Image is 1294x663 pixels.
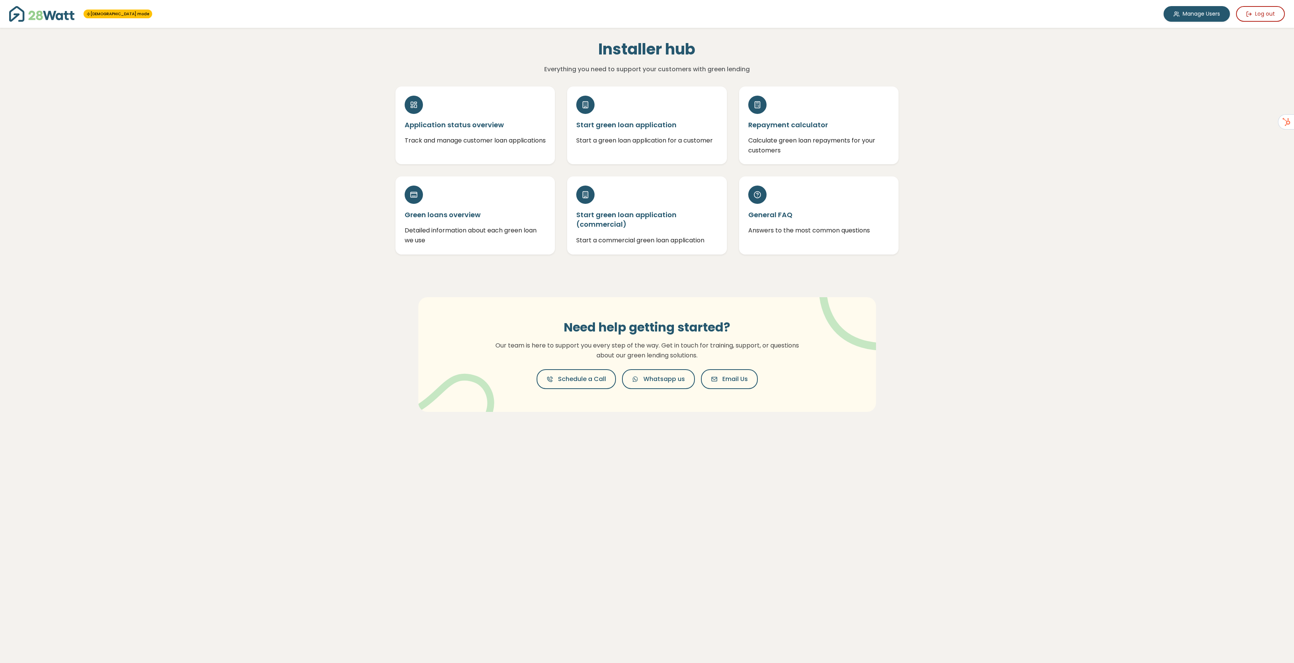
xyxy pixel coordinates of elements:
span: You're in 28Watt mode - full access to all features! [84,10,152,18]
p: Everything you need to support your customers with green lending [481,64,813,74]
button: Email Us [701,369,758,389]
img: 28Watt [9,6,74,22]
h1: Installer hub [481,40,813,58]
button: Log out [1236,6,1285,22]
a: [DEMOGRAPHIC_DATA] mode [87,11,149,17]
h5: Start green loan application (commercial) [576,210,718,229]
button: Schedule a Call [537,369,616,389]
p: Calculate green loan repayments for your customers [748,136,890,155]
p: Our team is here to support you every step of the way. Get in touch for training, support, or que... [491,341,804,360]
img: vector [413,354,494,430]
h5: Green loans overview [405,210,546,219]
h5: Application status overview [405,120,546,130]
span: Schedule a Call [558,375,606,384]
img: vector [799,276,899,351]
span: Email Us [722,375,748,384]
h5: Repayment calculator [748,120,890,130]
p: Track and manage customer loan applications [405,136,546,146]
p: Start a green loan application for a customer [576,136,718,146]
a: Manage Users [1164,6,1230,22]
p: Answers to the most common questions [748,226,890,235]
h5: Start green loan application [576,120,718,130]
p: Start a commercial green loan application [576,235,718,245]
span: Whatsapp us [643,375,685,384]
p: Detailed information about each green loan we use [405,226,546,245]
button: Whatsapp us [622,369,695,389]
h5: General FAQ [748,210,890,219]
h3: Need help getting started? [491,320,804,335]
